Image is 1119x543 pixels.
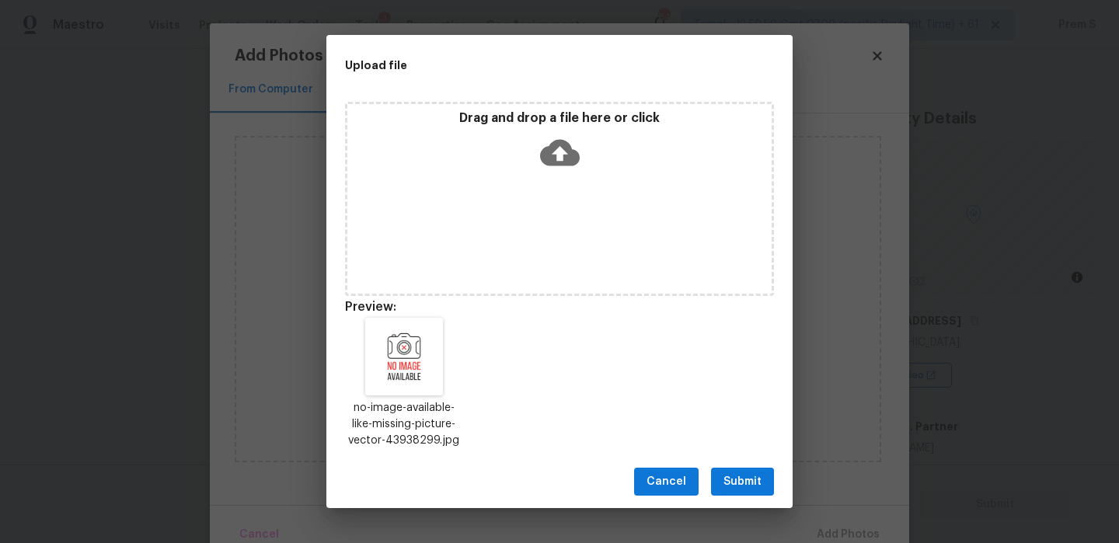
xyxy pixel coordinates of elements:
p: no-image-available-like-missing-picture-vector-43938299.jpg [345,400,463,449]
h2: Upload file [345,57,704,74]
span: Cancel [647,472,686,492]
span: Submit [723,472,762,492]
p: Drag and drop a file here or click [347,110,772,127]
button: Cancel [634,468,699,496]
img: Z [365,318,443,395]
button: Submit [711,468,774,496]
